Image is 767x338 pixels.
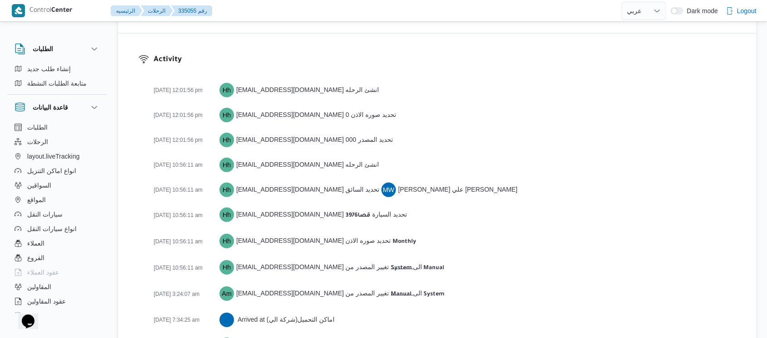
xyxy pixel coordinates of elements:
[11,251,103,265] button: الفروع
[11,222,103,236] button: انواع سيارات النقل
[27,296,66,307] span: عقود المقاولين
[27,63,71,74] span: إنشاء طلب جديد
[27,310,65,321] span: اجهزة التليفون
[154,238,203,245] span: [DATE] 10:56:11 am
[219,157,379,173] div: انشئ الرحله
[11,236,103,251] button: العملاء
[27,267,59,278] span: عقود العملاء
[398,186,517,193] span: [PERSON_NAME] علي [PERSON_NAME]
[219,260,234,275] div: Hadeer.hesham@illa.com.eg
[27,238,44,249] span: العملاء
[737,5,756,16] span: Logout
[27,151,79,162] span: layout.liveTracking
[154,265,203,271] span: [DATE] 10:56:11 am
[422,265,444,271] b: Manual
[223,108,231,122] span: Hh
[381,183,396,197] div: Muhammad Wjiah Ali Ibrahem Hassan
[154,162,203,168] span: [DATE] 10:56:11 am
[27,252,44,263] span: الفروع
[27,165,76,176] span: انواع اماكن التنزيل
[383,183,394,197] span: MW
[27,209,63,220] span: سيارات النقل
[722,2,760,20] button: Logout
[33,102,68,113] h3: قاعدة البيانات
[11,265,103,280] button: عقود العملاء
[27,78,87,89] span: متابعة الطلبات النشطة
[141,5,173,16] button: الرحلات
[11,164,103,178] button: انواع اماكن التنزيل
[236,237,344,244] span: [EMAIL_ADDRESS][DOMAIN_NAME]
[219,182,517,198] div: تحديد السائق
[12,4,25,17] img: X8yXhbKr1z7QwAAAABJRU5ErkJggg==
[219,133,234,147] div: Hadeer.hesham@illa.com.eg
[422,291,444,298] b: System
[51,7,73,14] b: Center
[154,137,203,143] span: [DATE] 12:01:56 pm
[236,86,344,93] span: [EMAIL_ADDRESS][DOMAIN_NAME]
[219,312,335,328] div: Arrived at اماكن التحميل ( شركة الي )
[219,132,393,148] div: تحديد المصدر 0 0 0
[219,82,379,98] div: انشئ الرحله
[9,302,38,329] iframe: chat widget
[27,136,48,147] span: الرحلات
[154,87,203,93] span: [DATE] 12:01:56 pm
[393,239,416,245] b: Monthly
[391,291,413,298] b: Manual
[219,183,234,197] div: Hadeer.hesham@illa.com.eg
[219,108,234,122] div: Hadeer.hesham@illa.com.eg
[236,161,344,168] span: [EMAIL_ADDRESS][DOMAIN_NAME]
[154,187,203,193] span: [DATE] 10:56:11 am
[223,158,231,172] span: Hh
[236,263,344,270] span: [EMAIL_ADDRESS][DOMAIN_NAME]
[391,265,413,271] b: System
[154,212,203,218] span: [DATE] 10:56:11 am
[236,211,344,218] span: [EMAIL_ADDRESS][DOMAIN_NAME]
[15,43,100,54] button: الطلبات
[11,149,103,164] button: layout.liveTracking
[11,294,103,309] button: عقود المقاولين
[27,194,46,205] span: المواقع
[219,107,396,123] div: تحديد صوره الاذن 0
[345,212,370,219] b: قصا3976
[223,260,231,275] span: Hh
[154,54,736,66] h3: Activity
[111,5,142,16] button: الرئيسيه
[11,309,103,323] button: اجهزة التليفون
[27,223,77,234] span: انواع سيارات النقل
[219,285,444,303] div: تغيير المصدر من الى
[154,291,199,297] span: [DATE] 3:24:07 am
[236,290,344,297] span: [EMAIL_ADDRESS][DOMAIN_NAME]
[219,207,407,224] div: تحديد السيارة
[223,183,231,197] span: Hh
[236,186,344,193] span: [EMAIL_ADDRESS][DOMAIN_NAME]
[154,112,203,118] span: [DATE] 12:01:56 pm
[11,120,103,135] button: الطلبات
[154,317,199,323] span: [DATE] 7:34:25 am
[236,111,344,118] span: [EMAIL_ADDRESS][DOMAIN_NAME]
[219,158,234,172] div: Hadeer.hesham@illa.com.eg
[7,62,107,94] div: الطلبات
[15,102,100,113] button: قاعدة البيانات
[222,286,232,301] span: Am
[219,83,234,97] div: Hadeer.hesham@illa.com.eg
[27,180,51,191] span: السواقين
[223,133,231,147] span: Hh
[11,207,103,222] button: سيارات النقل
[219,286,234,301] div: Assem.mohamed@illa.com.eg
[223,234,231,248] span: Hh
[219,259,444,276] div: تغيير المصدر من الى
[219,234,234,248] div: Hadeer.hesham@illa.com.eg
[27,122,48,133] span: الطلبات
[11,135,103,149] button: الرحلات
[33,43,53,54] h3: الطلبات
[219,233,416,250] div: تحديد صوره الاذن
[11,193,103,207] button: المواقع
[11,178,103,193] button: السواقين
[219,208,234,222] div: Hadeer.hesham@illa.com.eg
[223,208,231,222] span: Hh
[7,120,107,316] div: قاعدة البيانات
[171,5,212,16] button: 335055 رقم
[236,136,344,143] span: [EMAIL_ADDRESS][DOMAIN_NAME]
[683,7,718,14] span: Dark mode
